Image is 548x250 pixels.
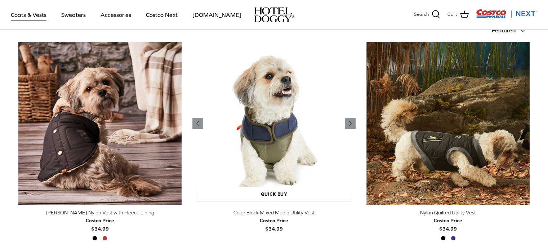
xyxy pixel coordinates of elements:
b: $34.99 [434,217,462,231]
b: $34.99 [86,217,114,231]
a: Previous [192,118,203,129]
div: Color Block Mixed Media Utility Vest [192,209,356,217]
a: Previous [345,118,356,129]
a: Accessories [94,3,138,27]
a: Nylon Quilted Utility Vest [366,42,530,205]
span: Search [414,11,429,18]
a: Costco Next [139,3,184,27]
span: Featured [492,27,516,33]
img: Costco Next [476,9,537,18]
button: Featured [492,23,530,38]
img: hoteldoggycom [254,7,294,22]
a: Cart [447,10,469,19]
a: Quick buy [196,187,352,201]
a: Color Block Mixed Media Utility Vest [192,42,356,205]
a: Nylon Quilted Utility Vest Costco Price$34.99 [366,209,530,233]
a: Visit Costco Next [476,14,537,19]
div: Costco Price [86,217,114,224]
a: Coats & Vests [4,3,53,27]
span: Cart [447,11,457,18]
div: Costco Price [260,217,288,224]
div: Nylon Quilted Utility Vest [366,209,530,217]
a: Color Block Mixed Media Utility Vest Costco Price$34.99 [192,209,356,233]
div: [PERSON_NAME] Nylon Vest with Fleece Lining [18,209,182,217]
a: Search [414,10,440,19]
a: hoteldoggy.com hoteldoggycom [254,7,294,22]
a: [PERSON_NAME] Nylon Vest with Fleece Lining Costco Price$34.99 [18,209,182,233]
a: [DOMAIN_NAME] [186,3,248,27]
div: Costco Price [434,217,462,224]
a: Melton Nylon Vest with Fleece Lining [18,42,182,205]
b: $34.99 [260,217,288,231]
a: Sweaters [55,3,92,27]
